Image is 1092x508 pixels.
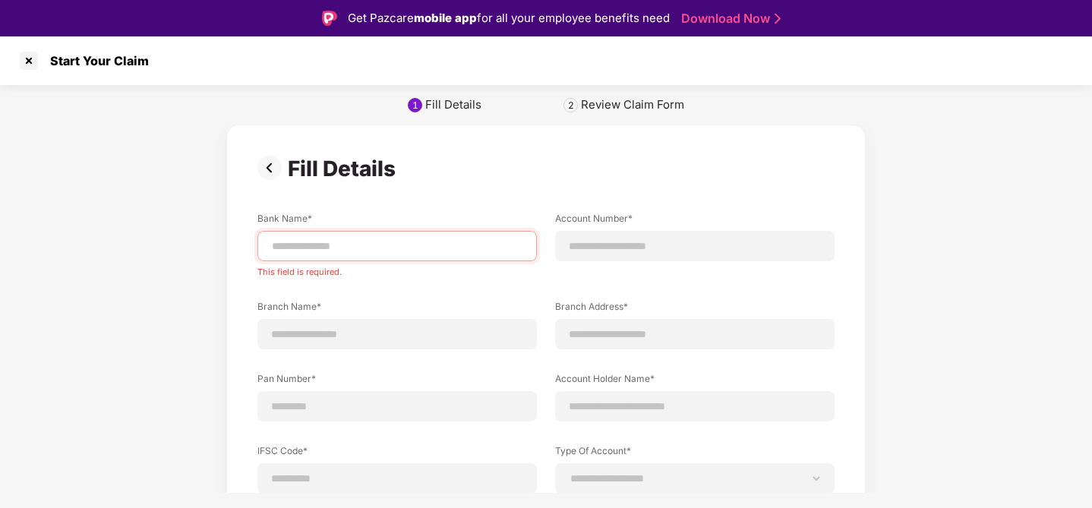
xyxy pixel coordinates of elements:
[568,99,574,111] div: 2
[581,97,684,112] div: Review Claim Form
[348,9,670,27] div: Get Pazcare for all your employee benefits need
[775,11,781,27] img: Stroke
[681,11,776,27] a: Download Now
[555,212,835,231] label: Account Number*
[425,97,481,112] div: Fill Details
[322,11,337,26] img: Logo
[257,156,288,180] img: svg+xml;base64,PHN2ZyBpZD0iUHJldi0zMngzMiIgeG1sbnM9Imh0dHA6Ly93d3cudzMub3JnLzIwMDAvc3ZnIiB3aWR0aD...
[257,261,537,277] div: This field is required.
[412,99,418,111] div: 1
[288,156,402,181] div: Fill Details
[257,300,537,319] label: Branch Name*
[555,372,835,391] label: Account Holder Name*
[555,444,835,463] label: Type Of Account*
[257,212,537,231] label: Bank Name*
[41,53,149,68] div: Start Your Claim
[414,11,477,25] strong: mobile app
[555,300,835,319] label: Branch Address*
[257,444,537,463] label: IFSC Code*
[257,372,537,391] label: Pan Number*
